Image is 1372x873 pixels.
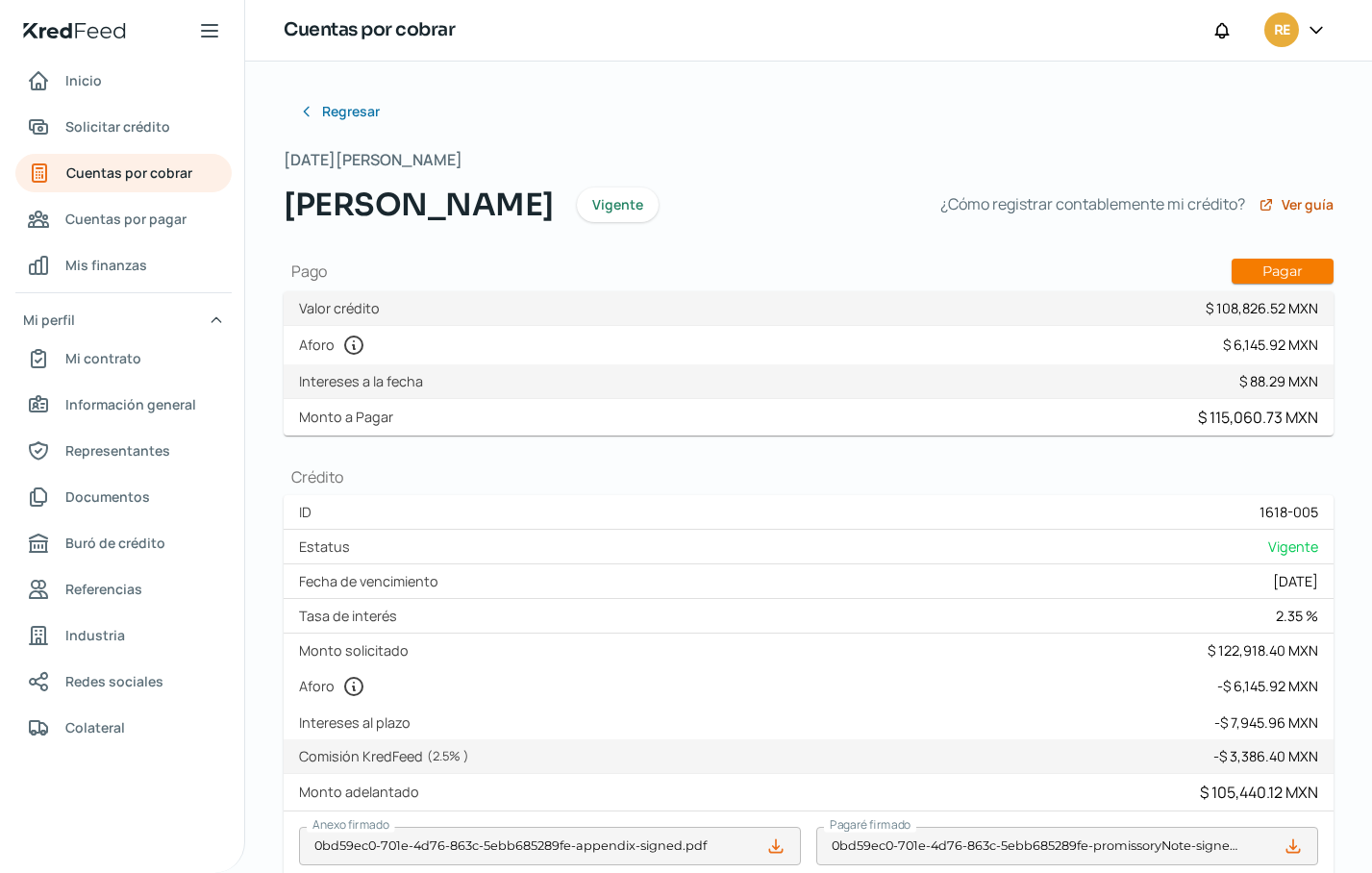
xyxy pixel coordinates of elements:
span: Pagaré firmado [830,816,911,833]
label: Fecha de vencimiento [299,572,446,590]
a: Colateral [15,709,232,747]
div: [DATE] [1273,572,1318,590]
span: ¿Cómo registrar contablemente mi crédito? [940,190,1245,218]
span: Mis finanzas [65,253,147,277]
span: Anexo firmado [312,816,389,833]
a: Mi contrato [15,339,232,378]
div: 1618-005 [1260,503,1318,521]
a: Redes sociales [15,662,232,701]
span: Redes sociales [65,669,163,693]
label: Estatus [299,537,358,556]
h1: Pago [284,259,1334,284]
span: Cuentas por cobrar [66,161,192,185]
span: [DATE][PERSON_NAME] [284,146,462,174]
span: Documentos [65,485,150,509]
a: Cuentas por pagar [15,200,232,238]
label: Tasa de interés [299,607,405,625]
div: - $ 3,386.40 MXN [1213,747,1318,765]
div: 2.35 % [1276,607,1318,625]
label: Monto adelantado [299,783,427,801]
div: $ 6,145.92 MXN [1223,336,1318,354]
label: Intereses a la fecha [299,372,431,390]
button: Pagar [1232,259,1334,284]
span: Regresar [322,105,380,118]
span: Industria [65,623,125,647]
div: $ 105,440.12 MXN [1200,782,1318,803]
span: Colateral [65,715,125,739]
a: Cuentas por cobrar [15,154,232,192]
div: $ 88.29 MXN [1239,372,1318,390]
a: Referencias [15,570,232,609]
span: [PERSON_NAME] [284,182,554,228]
a: Inicio [15,62,232,100]
span: ( 2.5 % ) [427,747,469,764]
span: Cuentas por pagar [65,207,187,231]
label: Valor crédito [299,299,387,317]
span: Mi perfil [23,308,75,332]
label: ID [299,503,319,521]
a: Información general [15,386,232,424]
button: Regresar [284,92,395,131]
a: Industria [15,616,232,655]
label: Monto solicitado [299,641,416,660]
span: Ver guía [1282,198,1334,212]
span: Solicitar crédito [65,114,170,138]
span: Mi contrato [65,346,141,370]
a: Documentos [15,478,232,516]
span: Vigente [1268,537,1318,556]
label: Comisión KredFeed [299,747,477,765]
h1: Cuentas por cobrar [284,16,455,44]
span: Vigente [592,198,643,212]
div: $ 108,826.52 MXN [1206,299,1318,317]
span: Representantes [65,438,170,462]
a: Solicitar crédito [15,108,232,146]
a: Buró de crédito [15,524,232,562]
a: Mis finanzas [15,246,232,285]
div: $ 122,918.40 MXN [1208,641,1318,660]
span: RE [1274,19,1289,42]
a: Representantes [15,432,232,470]
label: Monto a Pagar [299,408,401,426]
div: $ 115,060.73 MXN [1198,407,1318,428]
div: - $ 6,145.92 MXN [1217,677,1318,695]
a: Ver guía [1259,197,1334,212]
label: Aforo [299,675,373,698]
h1: Crédito [284,466,1334,487]
span: Inicio [65,68,102,92]
div: - $ 7,945.96 MXN [1214,713,1318,732]
span: Referencias [65,577,142,601]
span: Información general [65,392,196,416]
span: Buró de crédito [65,531,165,555]
label: Intereses al plazo [299,713,418,732]
label: Aforo [299,334,373,357]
